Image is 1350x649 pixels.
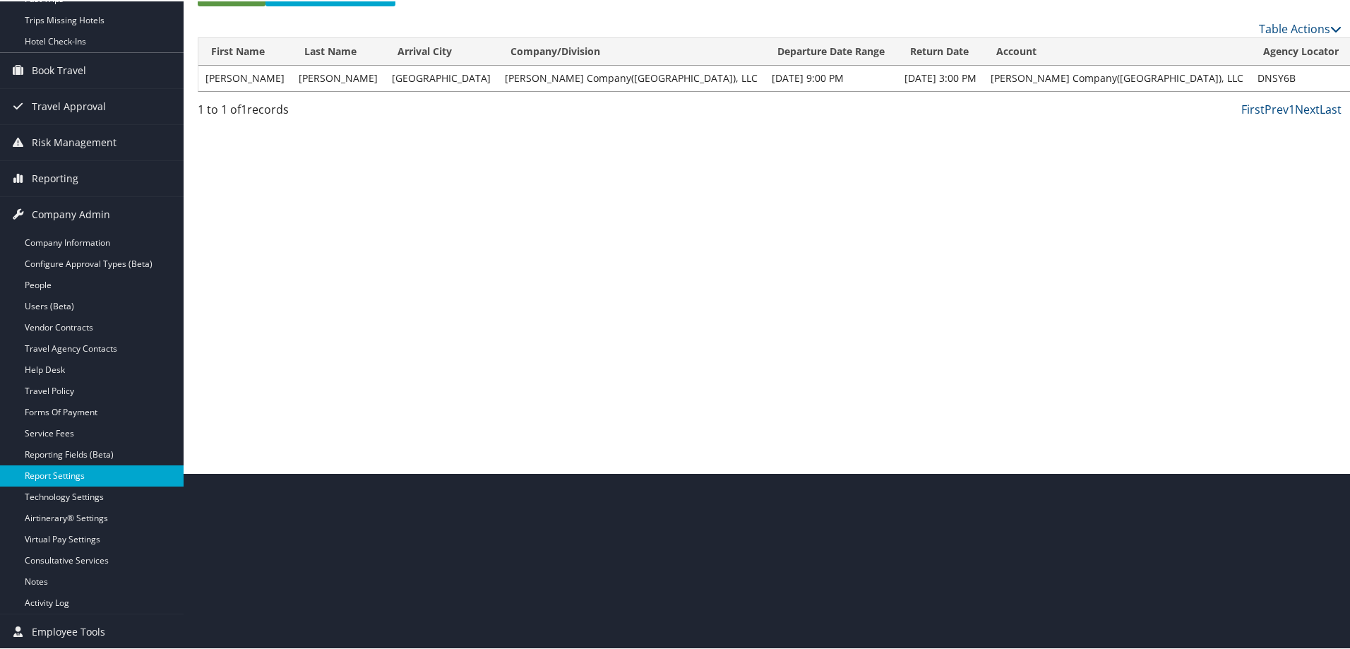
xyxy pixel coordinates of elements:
th: Account: activate to sort column ascending [984,37,1250,64]
span: Book Travel [32,52,86,87]
span: Company Admin [32,196,110,231]
span: Reporting [32,160,78,195]
th: Company/Division [498,37,765,64]
th: Last Name: activate to sort column ascending [292,37,385,64]
td: [PERSON_NAME] [198,64,292,90]
a: Table Actions [1259,20,1342,35]
span: Employee Tools [32,613,105,648]
span: Risk Management [32,124,117,159]
span: Travel Approval [32,88,106,123]
td: [DATE] 9:00 PM [765,64,897,90]
td: [PERSON_NAME] [292,64,385,90]
th: Departure Date Range: activate to sort column ascending [765,37,897,64]
div: 1 to 1 of records [198,100,468,124]
th: First Name: activate to sort column ascending [198,37,292,64]
th: Return Date: activate to sort column ascending [897,37,984,64]
td: [PERSON_NAME] Company([GEOGRAPHIC_DATA]), LLC [498,64,765,90]
a: Next [1295,100,1320,116]
a: Prev [1265,100,1289,116]
a: Last [1320,100,1342,116]
td: [DATE] 3:00 PM [897,64,984,90]
td: [GEOGRAPHIC_DATA] [385,64,498,90]
a: First [1241,100,1265,116]
td: [PERSON_NAME] Company([GEOGRAPHIC_DATA]), LLC [984,64,1250,90]
span: 1 [241,100,247,116]
a: 1 [1289,100,1295,116]
th: Arrival City: activate to sort column ascending [385,37,498,64]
